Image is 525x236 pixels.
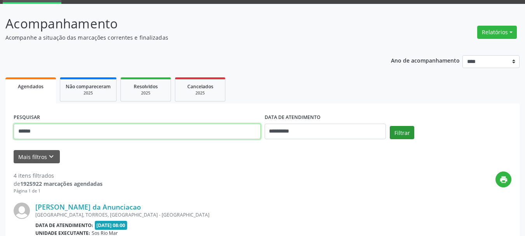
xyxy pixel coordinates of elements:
span: Não compareceram [66,83,111,90]
span: Agendados [18,83,44,90]
i: print [499,175,508,184]
p: Acompanhe a situação das marcações correntes e finalizadas [5,33,365,42]
div: 2025 [181,90,220,96]
i: keyboard_arrow_down [47,152,56,161]
span: Cancelados [187,83,213,90]
a: [PERSON_NAME] da Anunciacao [35,203,141,211]
div: Página 1 de 1 [14,188,103,194]
p: Ano de acompanhamento [391,55,460,65]
label: DATA DE ATENDIMENTO [265,112,321,124]
b: Data de atendimento: [35,222,93,229]
span: [DATE] 08:00 [95,221,127,230]
button: Mais filtroskeyboard_arrow_down [14,150,60,164]
button: Relatórios [477,26,517,39]
p: Acompanhamento [5,14,365,33]
div: 2025 [126,90,165,96]
div: de [14,180,103,188]
button: print [495,171,511,187]
div: 4 itens filtrados [14,171,103,180]
button: Filtrar [390,126,414,139]
span: Resolvidos [134,83,158,90]
img: img [14,203,30,219]
div: 2025 [66,90,111,96]
strong: 1925922 marcações agendadas [20,180,103,187]
div: [GEOGRAPHIC_DATA], TORROES, [GEOGRAPHIC_DATA] - [GEOGRAPHIC_DATA] [35,212,395,218]
label: PESQUISAR [14,112,40,124]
